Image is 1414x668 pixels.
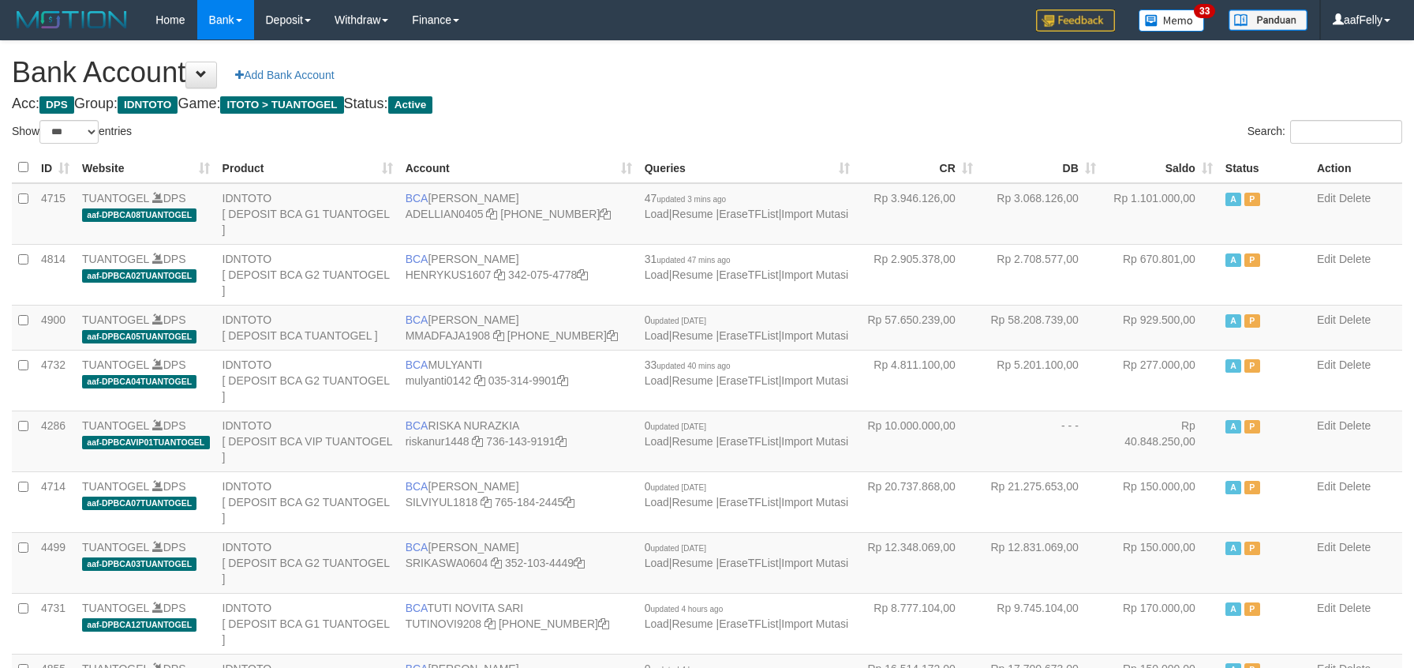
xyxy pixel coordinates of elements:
[1102,152,1219,183] th: Saldo: activate to sort column ascending
[76,411,216,471] td: DPS
[406,557,488,569] a: SRIKASWA0604
[1194,4,1215,18] span: 33
[979,183,1102,245] td: Rp 3.068.126,00
[719,374,778,387] a: EraseTFList
[35,471,76,532] td: 4714
[1225,602,1241,616] span: Active
[645,208,669,220] a: Load
[1225,193,1241,206] span: Active
[856,471,979,532] td: Rp 20.737.868,00
[645,617,669,630] a: Load
[645,557,669,569] a: Load
[406,617,481,630] a: TUTINOVI9208
[856,411,979,471] td: Rp 10.000.000,00
[76,350,216,411] td: DPS
[979,411,1102,471] td: - - -
[220,96,343,114] span: ITOTO > TUANTOGEL
[216,244,399,305] td: IDNTOTO [ DEPOSIT BCA G2 TUANTOGEL ]
[656,362,730,370] span: updated 40 mins ago
[645,435,669,448] a: Load
[35,532,76,593] td: 4499
[656,256,730,265] span: updated 47 mins ago
[399,244,638,305] td: [PERSON_NAME] 342-075-4778
[494,268,505,281] a: Copy HENRYKUS1607 to clipboard
[719,435,778,448] a: EraseTFList
[486,208,497,220] a: Copy ADELLIAN0405 to clipboard
[1139,9,1205,32] img: Button%20Memo.svg
[82,269,196,283] span: aaf-DPBCA02TUANTOGEL
[1244,602,1260,616] span: Paused
[1102,532,1219,593] td: Rp 150.000,00
[577,268,588,281] a: Copy 3420754778 to clipboard
[781,496,848,509] a: Import Mutasi
[645,419,706,432] span: 0
[82,497,196,510] span: aaf-DPBCA07TUANTOGEL
[1290,120,1402,144] input: Search:
[1317,253,1336,265] a: Edit
[651,483,706,492] span: updated [DATE]
[216,152,399,183] th: Product: activate to sort column ascending
[406,480,428,493] span: BCA
[600,208,611,220] a: Copy 5655032115 to clipboard
[856,350,979,411] td: Rp 4.811.100,00
[493,329,504,342] a: Copy MMADFAJA1908 to clipboard
[82,602,149,614] a: TUANTOGEL
[1317,358,1336,371] a: Edit
[645,496,669,509] a: Load
[651,544,706,553] span: updated [DATE]
[856,305,979,350] td: Rp 57.650.239,00
[607,329,618,342] a: Copy 4062282031 to clipboard
[1317,313,1336,326] a: Edit
[651,422,706,431] span: updated [DATE]
[35,305,76,350] td: 4900
[216,350,399,411] td: IDNTOTO [ DEPOSIT BCA G2 TUANTOGEL ]
[979,244,1102,305] td: Rp 2.708.577,00
[781,208,848,220] a: Import Mutasi
[1317,480,1336,493] a: Edit
[645,192,726,205] span: 47
[656,195,726,204] span: updated 3 mins ago
[35,593,76,654] td: 4731
[979,350,1102,411] td: Rp 5.201.100,00
[406,541,428,554] span: BCA
[1244,193,1260,206] span: Paused
[399,183,638,245] td: [PERSON_NAME] [PHONE_NUMBER]
[491,557,502,569] a: Copy SRIKASWA0604 to clipboard
[406,192,428,205] span: BCA
[1102,471,1219,532] td: Rp 150.000,00
[399,152,638,183] th: Account: activate to sort column ascending
[39,96,74,114] span: DPS
[645,541,706,554] span: 0
[399,305,638,350] td: [PERSON_NAME] [PHONE_NUMBER]
[719,617,778,630] a: EraseTFList
[1244,420,1260,433] span: Paused
[672,435,713,448] a: Resume
[406,496,478,509] a: SILVIYUL1818
[645,268,669,281] a: Load
[1244,481,1260,494] span: Paused
[856,593,979,654] td: Rp 8.777.104,00
[856,244,979,305] td: Rp 2.905.378,00
[979,593,1102,654] td: Rp 9.745.104,00
[574,557,585,569] a: Copy 3521034449 to clipboard
[672,496,713,509] a: Resume
[406,602,428,614] span: BCA
[645,192,848,220] span: | | |
[1339,602,1371,614] a: Delete
[672,329,713,342] a: Resume
[719,268,778,281] a: EraseTFList
[406,253,428,265] span: BCA
[1225,481,1241,494] span: Active
[645,602,724,614] span: 0
[672,617,713,630] a: Resume
[1339,480,1371,493] a: Delete
[1339,313,1371,326] a: Delete
[645,358,731,371] span: 33
[1317,192,1336,205] a: Edit
[555,435,567,448] a: Copy 7361439191 to clipboard
[406,374,471,387] a: mulyanti0142
[76,183,216,245] td: DPS
[645,313,848,342] span: | | |
[35,152,76,183] th: ID: activate to sort column ascending
[35,411,76,471] td: 4286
